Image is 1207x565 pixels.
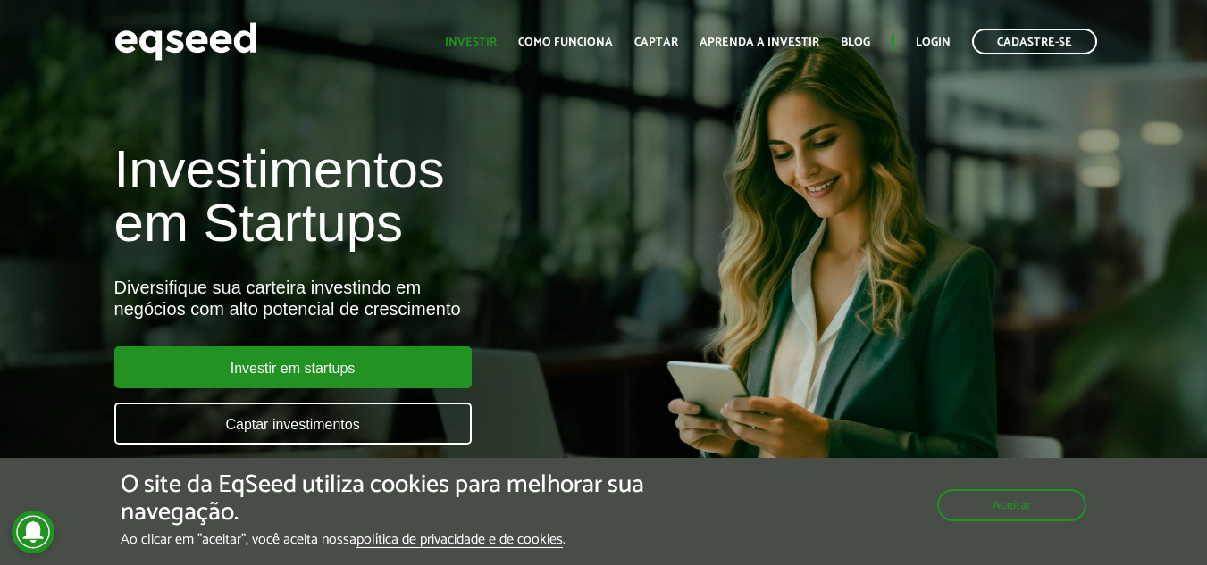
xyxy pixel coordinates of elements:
[634,37,678,48] a: Captar
[937,489,1086,521] button: Aceitar
[114,346,472,388] a: Investir em startups
[972,29,1097,54] a: Cadastre-se
[700,37,819,48] a: Aprenda a investir
[121,531,700,548] p: Ao clicar em "aceitar", você aceita nossa .
[841,37,870,48] a: Blog
[121,471,700,527] h5: O site da EqSeed utiliza cookies para melhorar sua navegação.
[114,403,472,445] a: Captar investimentos
[518,37,613,48] a: Como funciona
[916,37,951,48] a: Login
[114,18,257,65] img: EqSeed
[114,277,692,320] div: Diversifique sua carteira investindo em negócios com alto potencial de crescimento
[445,37,497,48] a: Investir
[114,143,692,250] h1: Investimentos em Startups
[356,533,563,548] a: política de privacidade e de cookies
